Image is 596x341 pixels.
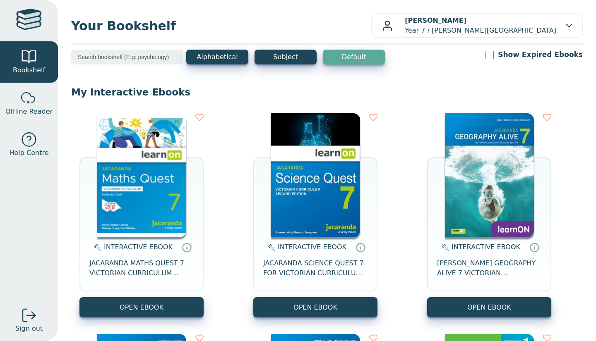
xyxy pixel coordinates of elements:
[253,297,377,317] button: OPEN EBOOK
[182,242,192,252] a: Interactive eBooks are accessed online via the publisher’s portal. They contain interactive resou...
[278,243,346,251] span: INTERACTIVE EBOOK
[529,242,539,252] a: Interactive eBooks are accessed online via the publisher’s portal. They contain interactive resou...
[405,16,556,36] p: Year 7 / [PERSON_NAME][GEOGRAPHIC_DATA]
[371,13,583,38] button: [PERSON_NAME]Year 7 / [PERSON_NAME][GEOGRAPHIC_DATA]
[498,50,583,60] label: Show Expired Ebooks
[437,258,541,278] span: [PERSON_NAME] GEOGRAPHY ALIVE 7 VICTORIAN CURRICULUM LEARNON EBOOK 2E
[5,107,53,117] span: Offline Reader
[186,50,248,64] button: Alphabetical
[13,65,45,75] span: Bookshelf
[91,243,102,253] img: interactive.svg
[255,50,317,64] button: Subject
[271,113,360,237] img: 329c5ec2-5188-ea11-a992-0272d098c78b.jpg
[15,324,43,334] span: Sign out
[263,258,368,278] span: JACARANDA SCIENCE QUEST 7 FOR VICTORIAN CURRICULUM LEARNON 2E EBOOK
[439,243,449,253] img: interactive.svg
[452,243,520,251] span: INTERACTIVE EBOOK
[71,50,183,64] input: Search bookshelf (E.g: psychology)
[104,243,173,251] span: INTERACTIVE EBOOK
[405,17,466,24] b: [PERSON_NAME]
[323,50,385,64] button: Default
[71,86,583,98] p: My Interactive Ebooks
[79,297,204,317] button: OPEN EBOOK
[427,297,551,317] button: OPEN EBOOK
[356,242,365,252] a: Interactive eBooks are accessed online via the publisher’s portal. They contain interactive resou...
[97,113,186,237] img: b87b3e28-4171-4aeb-a345-7fa4fe4e6e25.jpg
[89,258,194,278] span: JACARANDA MATHS QUEST 7 VICTORIAN CURRICULUM LEARNON EBOOK 3E
[265,243,276,253] img: interactive.svg
[445,113,534,237] img: cc9fd0c4-7e91-e911-a97e-0272d098c78b.jpg
[71,17,371,35] span: Your Bookshelf
[9,148,48,158] span: Help Centre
